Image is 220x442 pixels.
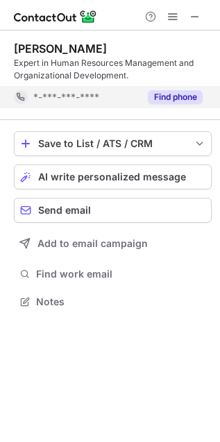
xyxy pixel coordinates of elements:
button: Send email [14,198,212,223]
button: Notes [14,292,212,312]
button: AI write personalized message [14,164,212,189]
span: Add to email campaign [37,238,148,249]
div: [PERSON_NAME] [14,42,107,56]
button: save-profile-one-click [14,131,212,156]
button: Find work email [14,264,212,284]
button: Reveal Button [148,90,203,104]
img: ContactOut v5.3.10 [14,8,97,25]
span: Find work email [36,268,206,280]
div: Save to List / ATS / CRM [38,138,187,149]
span: AI write personalized message [38,171,186,182]
span: Send email [38,205,91,216]
button: Add to email campaign [14,231,212,256]
span: Notes [36,296,206,308]
div: Expert in Human Resources Management and Organizational Development. [14,57,212,82]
